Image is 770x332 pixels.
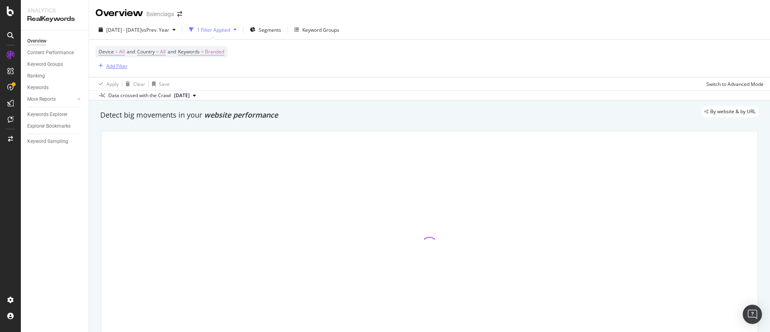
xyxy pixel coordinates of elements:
div: Keyword Groups [302,26,339,33]
div: Content Performance [27,49,74,57]
div: Ranking [27,72,45,80]
span: Segments [259,26,281,33]
span: 2025 Sep. 28th [174,92,190,99]
button: Save [149,77,170,90]
div: Keywords Explorer [27,110,67,119]
span: = [115,48,118,55]
div: Open Intercom Messenger [743,305,762,324]
span: Keywords [178,48,200,55]
a: More Reports [27,95,75,104]
div: Explorer Bookmarks [27,122,71,130]
div: legacy label [701,106,759,117]
div: 1 Filter Applied [197,26,230,33]
button: Clear [122,77,145,90]
button: Apply [95,77,119,90]
span: and [168,48,176,55]
div: Balenciaga [146,10,174,18]
button: Keyword Groups [291,23,342,36]
button: Switch to Advanced Mode [703,77,764,90]
button: [DATE] - [DATE]vsPrev. Year [95,23,179,36]
button: 1 Filter Applied [186,23,240,36]
span: All [119,46,125,57]
a: Keyword Sampling [27,137,83,146]
div: arrow-right-arrow-left [177,11,182,17]
a: Keyword Groups [27,60,83,69]
span: By website & by URL [710,109,756,114]
a: Content Performance [27,49,83,57]
span: [DATE] - [DATE] [106,26,142,33]
span: and [127,48,135,55]
div: Analytics [27,6,82,14]
span: Branded [205,46,224,57]
div: Overview [95,6,143,20]
button: [DATE] [171,91,199,100]
div: Keyword Sampling [27,137,68,146]
div: Clear [133,81,145,88]
span: vs Prev. Year [142,26,169,33]
button: Segments [247,23,284,36]
div: Switch to Advanced Mode [706,81,764,88]
div: Keyword Groups [27,60,63,69]
div: Keywords [27,84,49,92]
div: Data crossed with the Crawl [108,92,171,99]
a: Ranking [27,72,83,80]
span: All [160,46,166,57]
div: Overview [27,37,47,45]
div: Apply [106,81,119,88]
span: = [156,48,159,55]
button: Add Filter [95,61,128,71]
span: = [201,48,204,55]
div: More Reports [27,95,56,104]
div: Save [159,81,170,88]
span: Country [137,48,155,55]
a: Explorer Bookmarks [27,122,83,130]
span: Device [99,48,114,55]
a: Keywords Explorer [27,110,83,119]
div: RealKeywords [27,14,82,24]
a: Overview [27,37,83,45]
div: Add Filter [106,63,128,69]
a: Keywords [27,84,83,92]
